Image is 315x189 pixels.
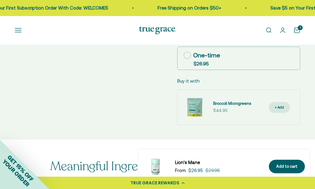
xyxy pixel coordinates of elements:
[148,5,211,10] a: Free Shipping on Orders $50+
[182,95,207,120] img: Broccoli Microgreens have been shown in studies to gently support the detoxification process — ak...
[213,108,227,114] sale-price: $44.95
[205,167,220,174] compare-at-price: $29.95
[269,102,290,113] button: + Add
[1,158,31,188] span: YOUR ORDER
[50,159,265,173] p: Meaningful Ingredients at Effective Doses
[298,25,303,30] cart-count: 1
[130,180,179,186] div: TRUE GRACE REWARDS
[6,154,35,183] span: GET 15% OFF
[276,163,297,170] div: Add to cart
[213,101,251,107] a: Broccoli Microgreens
[175,159,261,166] a: Lion's Mane
[188,167,203,174] sale-price: $26.95
[275,105,284,110] div: + Add
[269,160,305,174] button: Add to cart
[175,167,186,174] span: From
[177,77,200,85] p: Buy it with
[213,101,251,106] span: Broccoli Microgreens
[143,154,168,179] img: Lion's Mane Mushroom Supplement for Brain, Nerve&Cognitive Support* 1 g daily supports brain heal...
